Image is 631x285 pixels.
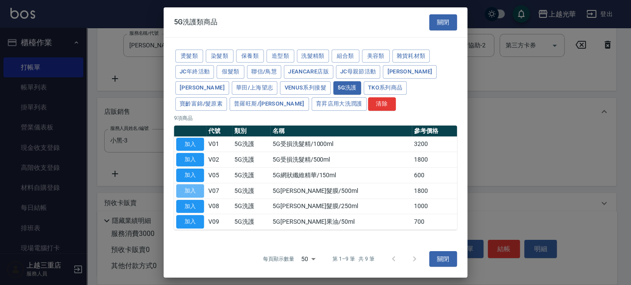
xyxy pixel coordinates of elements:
p: 第 1–9 筆 共 9 筆 [332,255,375,263]
button: 加入 [176,137,204,151]
td: 5G洗護 [232,136,270,152]
button: 加入 [176,184,204,198]
button: 5G洗護 [333,81,361,95]
button: 雜貨耗材類 [392,49,430,63]
td: 5G洗護 [232,183,270,199]
td: 5G受損洗髮精/1000ml [270,136,412,152]
p: 每頁顯示數量 [263,255,294,263]
button: 洗髮精類 [297,49,329,63]
button: 寶齡富錦/髮原素 [175,97,227,111]
td: 5G洗護 [232,152,270,168]
td: 5G洗護 [232,214,270,230]
td: 5G洗護 [232,167,270,183]
p: 9 項商品 [174,114,457,122]
td: 5G受損洗髮精/500ml [270,152,412,168]
button: [PERSON_NAME] [175,81,229,95]
td: 5G[PERSON_NAME]髮膜/500ml [270,183,412,199]
button: JeanCare店販 [284,65,333,79]
td: 3200 [412,136,457,152]
button: 普羅旺斯/[PERSON_NAME] [230,97,309,111]
button: 加入 [176,169,204,182]
td: 600 [412,167,457,183]
button: 關閉 [429,251,457,267]
span: 5G洗護類商品 [174,18,217,27]
button: TKO系列商品 [364,81,407,95]
button: 美容類 [362,49,390,63]
td: V09 [206,214,232,230]
th: 代號 [206,125,232,136]
button: 聯信/鳥慧 [247,65,281,79]
button: 華田/上海望志 [232,81,278,95]
button: JC年終活動 [175,65,214,79]
button: 加入 [176,199,204,213]
th: 名稱 [270,125,412,136]
td: 5G[PERSON_NAME]果油/50ml [270,214,412,230]
td: 5G[PERSON_NAME]髮膜/250ml [270,199,412,214]
td: V07 [206,183,232,199]
td: 1800 [412,152,457,168]
button: 保養類 [236,49,264,63]
td: 1000 [412,199,457,214]
button: 假髮類 [217,65,244,79]
button: 關閉 [429,14,457,30]
button: 加入 [176,215,204,229]
button: 清除 [368,97,396,111]
td: V01 [206,136,232,152]
td: V08 [206,199,232,214]
button: 燙髮類 [175,49,203,63]
button: [PERSON_NAME] [383,65,437,79]
div: 50 [298,247,319,271]
td: 5G網狀纖維精華/150ml [270,167,412,183]
button: Venus系列接髮 [280,81,330,95]
button: 造型類 [266,49,294,63]
button: 染髮類 [206,49,233,63]
button: JC母親節活動 [336,65,381,79]
td: 5G洗護 [232,199,270,214]
td: V05 [206,167,232,183]
th: 參考價格 [412,125,457,136]
td: V02 [206,152,232,168]
th: 類別 [232,125,270,136]
button: 育昇店用大洗潤護 [312,97,367,111]
button: 組合類 [332,49,359,63]
td: 700 [412,214,457,230]
td: 1800 [412,183,457,199]
button: 加入 [176,153,204,166]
